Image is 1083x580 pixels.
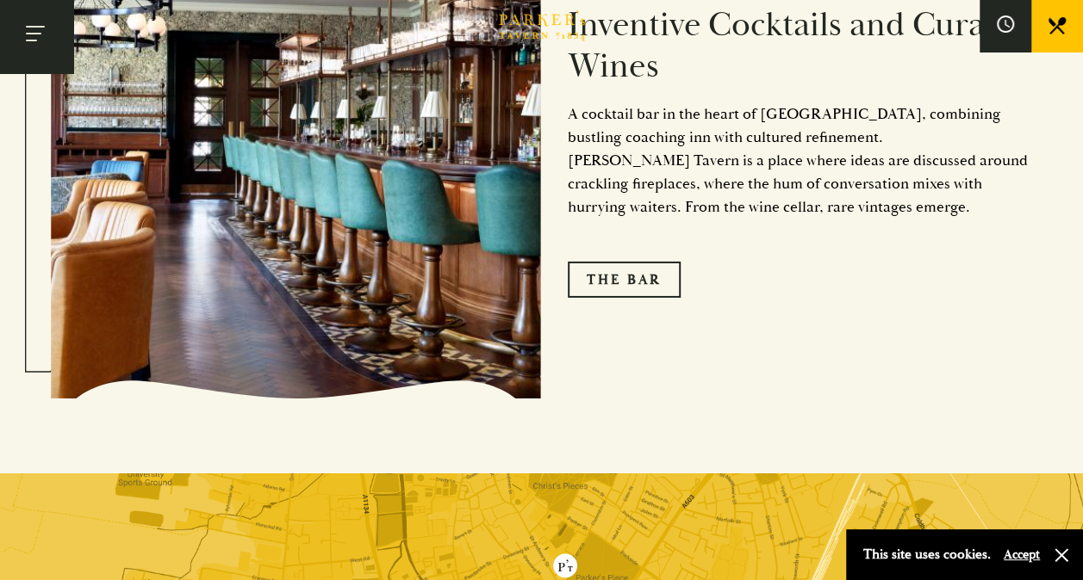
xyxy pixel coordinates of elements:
[1004,546,1040,563] button: Accept
[863,542,991,567] p: This site uses cookies.
[568,4,1033,87] h2: Inventive Cocktails and Curated Wines
[568,262,681,298] a: The Bar
[568,102,1033,219] p: A cocktail bar in the heart of [GEOGRAPHIC_DATA], combining bustling coaching inn with cultured r...
[1053,546,1070,564] button: Close and accept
